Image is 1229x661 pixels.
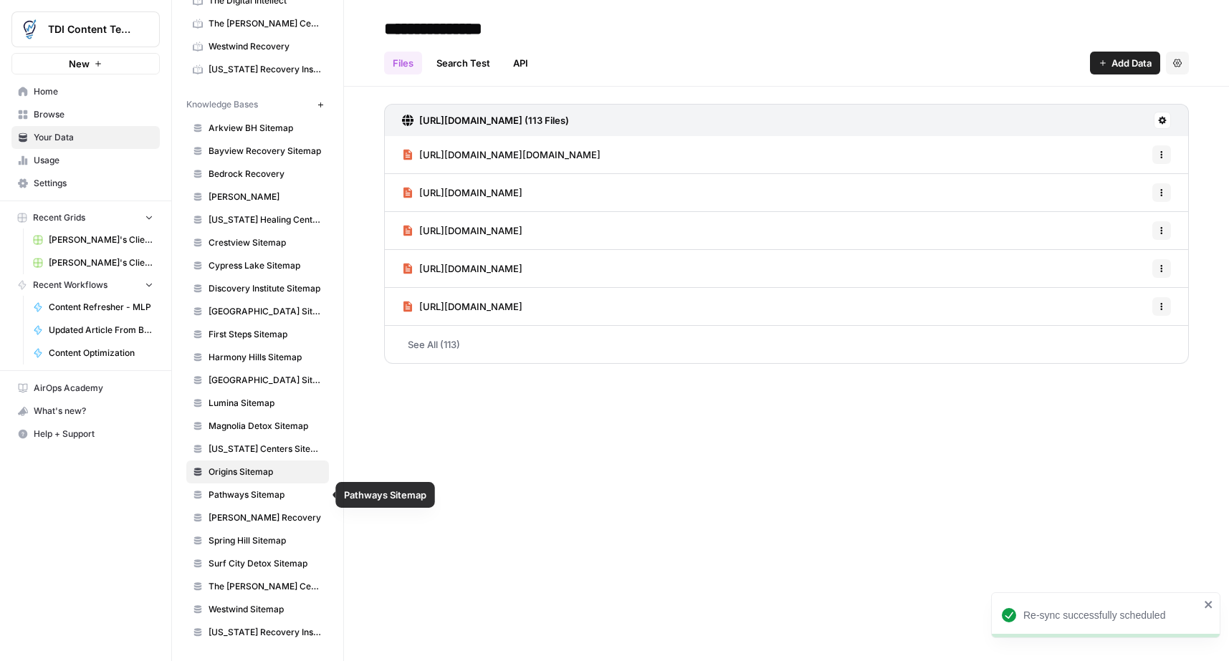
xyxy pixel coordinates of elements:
a: Updated Article From Brief [27,319,160,342]
span: Recent Grids [33,211,85,224]
span: Origins Sitemap [209,465,322,478]
button: Recent Grids [11,207,160,228]
span: [US_STATE] Healing Centers Sitemap [209,213,322,226]
a: [US_STATE] Recovery Institute [186,621,329,644]
button: Recent Workflows [11,274,160,296]
span: Crestview Sitemap [209,236,322,249]
span: Help + Support [34,428,153,440]
span: [URL][DOMAIN_NAME] [419,299,522,314]
span: [GEOGRAPHIC_DATA] Sitemap [209,374,322,387]
span: New [69,57,90,71]
a: Your Data [11,126,160,149]
a: Usage [11,149,160,172]
span: Add Data [1111,56,1152,70]
a: Westwind Recovery [186,35,329,58]
a: The [PERSON_NAME] Center [186,575,329,598]
span: [GEOGRAPHIC_DATA] Sitemap [209,305,322,318]
span: AirOps Academy [34,382,153,395]
a: [URL][DOMAIN_NAME][DOMAIN_NAME] [402,136,601,173]
a: Origins Sitemap [186,460,329,483]
div: Re-sync successfully scheduled [1023,608,1200,622]
a: Crestview Sitemap [186,231,329,254]
span: Content Refresher - MLP [49,301,153,314]
span: [US_STATE] Recovery Institute [209,626,322,639]
span: Lumina Sitemap [209,397,322,410]
span: [PERSON_NAME] Recovery [209,511,322,524]
a: Arkview BH Sitemap [186,117,329,140]
a: [PERSON_NAME] [186,185,329,208]
span: Updated Article From Brief [49,324,153,337]
a: Files [384,52,422,74]
a: See All (113) [384,326,1189,363]
a: Lumina Sitemap [186,392,329,415]
span: Westwind Sitemap [209,603,322,616]
span: [US_STATE] Centers Sitemap [209,443,322,455]
button: close [1204,599,1214,610]
a: [URL][DOMAIN_NAME] (113 Files) [402,105,569,136]
span: Bedrock Recovery [209,168,322,180]
a: Spring Hill Sitemap [186,529,329,552]
span: Harmony Hills Sitemap [209,351,322,364]
a: [PERSON_NAME] Recovery [186,506,329,529]
span: Discovery Institute Sitemap [209,282,322,295]
span: Westwind Recovery [209,40,322,53]
a: API [504,52,537,74]
a: Settings [11,172,160,195]
span: Recent Workflows [33,279,107,291]
span: [URL][DOMAIN_NAME] [419,261,522,276]
a: Browse [11,103,160,126]
span: The [PERSON_NAME] Center [209,17,322,30]
a: Magnolia Detox Sitemap [186,415,329,438]
span: [PERSON_NAME] [209,190,322,203]
button: Add Data [1090,52,1160,74]
a: Bayview Recovery Sitemap [186,140,329,163]
a: Harmony Hills Sitemap [186,346,329,369]
a: Pathways Sitemap [186,483,329,506]
span: [URL][DOMAIN_NAME] [419,185,522,200]
span: Knowledge Bases [186,98,258,111]
span: [URL][DOMAIN_NAME] [419,223,522,238]
div: What's new? [12,400,159,422]
a: Bedrock Recovery [186,163,329,185]
button: What's new? [11,400,160,423]
a: [URL][DOMAIN_NAME] [402,250,522,287]
button: Workspace: TDI Content Team [11,11,160,47]
a: Westwind Sitemap [186,598,329,621]
span: Home [34,85,153,98]
span: [PERSON_NAME]'s Clients - New Content [49,256,153,269]
span: Cypress Lake Sitemap [209,259,322,272]
a: [US_STATE] Centers Sitemap [186,438,329,460]
a: [URL][DOMAIN_NAME] [402,212,522,249]
h3: [URL][DOMAIN_NAME] (113 Files) [419,113,569,127]
a: Home [11,80,160,103]
span: TDI Content Team [48,22,135,37]
a: Cypress Lake Sitemap [186,254,329,277]
span: Settings [34,177,153,190]
img: TDI Content Team Logo [16,16,42,42]
a: [US_STATE] Recovery Institute [186,58,329,81]
button: Help + Support [11,423,160,445]
span: Content Optimization [49,347,153,360]
span: Magnolia Detox Sitemap [209,420,322,433]
a: [PERSON_NAME]'s Clients - New Content [27,251,160,274]
a: Content Refresher - MLP [27,296,160,319]
a: Surf City Detox Sitemap [186,552,329,575]
a: AirOps Academy [11,377,160,400]
a: Discovery Institute Sitemap [186,277,329,300]
a: Content Optimization [27,342,160,365]
a: [URL][DOMAIN_NAME] [402,288,522,325]
span: Spring Hill Sitemap [209,534,322,547]
a: First Steps Sitemap [186,323,329,346]
a: [URL][DOMAIN_NAME] [402,174,522,211]
span: Browse [34,108,153,121]
span: Surf City Detox Sitemap [209,557,322,570]
a: Search Test [428,52,499,74]
span: Arkview BH Sitemap [209,122,322,135]
button: New [11,53,160,74]
span: [URL][DOMAIN_NAME][DOMAIN_NAME] [419,148,601,162]
a: The [PERSON_NAME] Center [186,12,329,35]
a: [PERSON_NAME]'s Clients - Optimizing Content [27,228,160,251]
a: [US_STATE] Healing Centers Sitemap [186,208,329,231]
span: Pathways Sitemap [209,488,322,501]
span: Usage [34,154,153,167]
